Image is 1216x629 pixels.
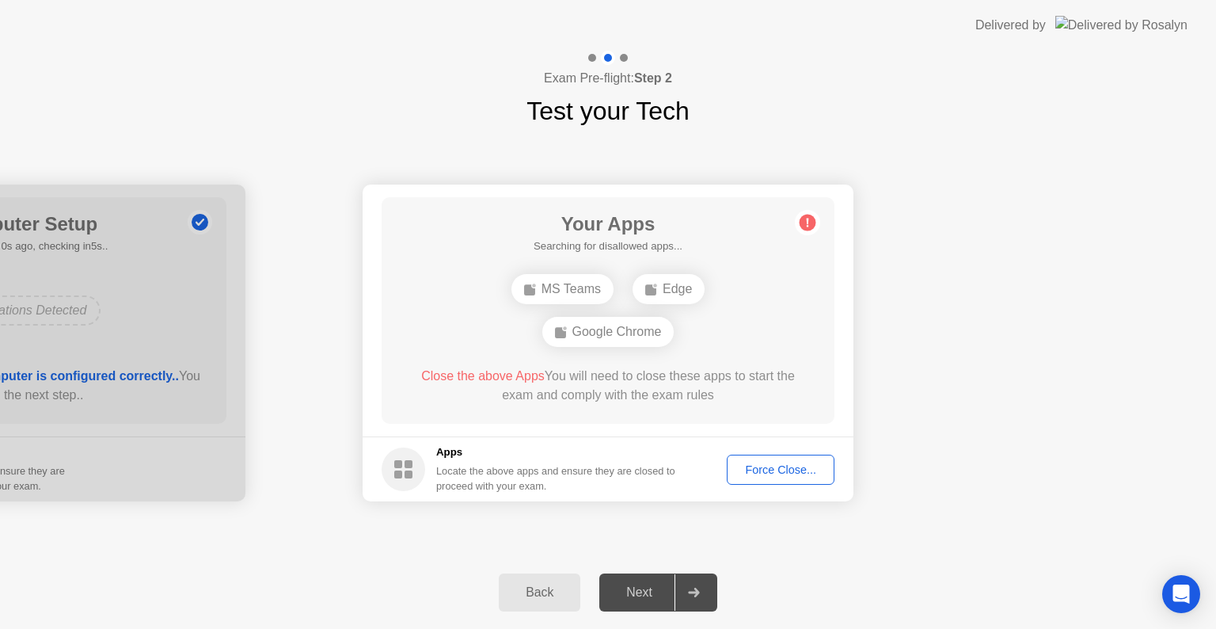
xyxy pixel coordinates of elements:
span: Close the above Apps [421,369,545,383]
h1: Test your Tech [526,92,690,130]
h5: Apps [436,444,676,460]
h1: Your Apps [534,210,682,238]
div: You will need to close these apps to start the exam and comply with the exam rules [405,367,812,405]
h5: Searching for disallowed apps... [534,238,682,254]
div: Google Chrome [542,317,674,347]
div: Edge [633,274,705,304]
div: Delivered by [975,16,1046,35]
div: Locate the above apps and ensure they are closed to proceed with your exam. [436,463,676,494]
img: Delivered by Rosalyn [1055,16,1187,34]
b: Step 2 [634,71,672,85]
div: Open Intercom Messenger [1162,575,1200,613]
button: Back [499,574,580,612]
h4: Exam Pre-flight: [544,69,672,88]
div: Force Close... [732,463,829,476]
button: Force Close... [727,455,834,485]
div: MS Teams [511,274,614,304]
div: Back [503,585,576,600]
div: Next [604,585,674,600]
button: Next [599,574,717,612]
